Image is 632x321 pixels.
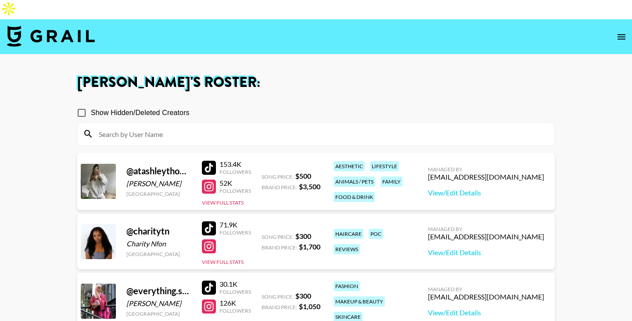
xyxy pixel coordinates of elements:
[219,307,251,314] div: Followers
[295,232,311,240] strong: $ 300
[613,28,630,46] button: open drawer
[299,182,320,191] strong: $ 3,500
[219,280,251,289] div: 30.1K
[299,242,320,251] strong: $ 1,700
[381,177,402,187] div: family
[295,172,311,180] strong: $ 500
[334,244,360,254] div: reviews
[428,166,544,173] div: Managed By
[428,188,544,197] a: View/Edit Details
[334,229,363,239] div: haircare
[126,299,191,308] div: [PERSON_NAME]
[77,76,555,90] h1: [PERSON_NAME] 's Roster:
[126,310,191,317] div: [GEOGRAPHIC_DATA]
[428,286,544,292] div: Managed By
[334,192,375,202] div: food & drink
[334,177,375,187] div: animals / pets
[334,281,360,291] div: fashion
[126,239,191,248] div: Charity Nfon
[262,234,294,240] span: Song Price:
[219,229,251,236] div: Followers
[334,161,365,171] div: aesthetic
[219,299,251,307] div: 126K
[126,191,191,197] div: [GEOGRAPHIC_DATA]
[126,179,191,188] div: [PERSON_NAME]
[428,232,544,241] div: [EMAIL_ADDRESS][DOMAIN_NAME]
[262,173,294,180] span: Song Price:
[369,229,383,239] div: poc
[126,166,191,177] div: @ atashleythomas
[219,188,251,194] div: Followers
[428,226,544,232] div: Managed By
[91,108,190,118] span: Show Hidden/Deleted Creators
[7,25,95,47] img: Grail Talent
[428,308,544,317] a: View/Edit Details
[219,160,251,169] div: 153.4K
[219,169,251,175] div: Followers
[262,244,297,251] span: Brand Price:
[202,199,244,206] button: View Full Stats
[428,292,544,301] div: [EMAIL_ADDRESS][DOMAIN_NAME]
[370,161,399,171] div: lifestyle
[262,293,294,300] span: Song Price:
[219,179,251,188] div: 52K
[428,248,544,257] a: View/Edit Details
[202,259,244,265] button: View Full Stats
[295,292,311,300] strong: $ 300
[262,304,297,310] span: Brand Price:
[126,251,191,257] div: [GEOGRAPHIC_DATA]
[334,296,385,307] div: makeup & beauty
[93,127,549,141] input: Search by User Name
[219,220,251,229] div: 71.9K
[219,289,251,295] div: Followers
[126,226,191,237] div: @ charitytn
[299,302,320,310] strong: $ 1,050
[262,184,297,191] span: Brand Price:
[428,173,544,181] div: [EMAIL_ADDRESS][DOMAIN_NAME]
[126,285,191,296] div: @ everything.sumii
